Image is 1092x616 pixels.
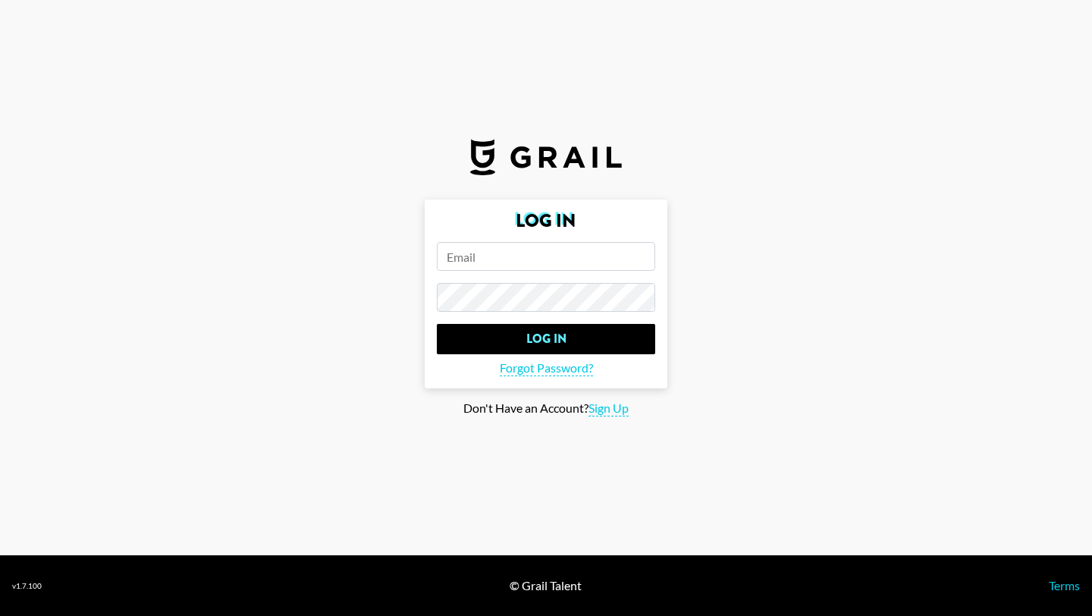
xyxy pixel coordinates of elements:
[437,242,655,271] input: Email
[500,360,593,376] span: Forgot Password?
[12,401,1080,416] div: Don't Have an Account?
[437,324,655,354] input: Log In
[588,401,629,416] span: Sign Up
[12,581,42,591] div: v 1.7.100
[470,139,622,175] img: Grail Talent Logo
[437,212,655,230] h2: Log In
[510,578,582,593] div: © Grail Talent
[1049,578,1080,592] a: Terms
